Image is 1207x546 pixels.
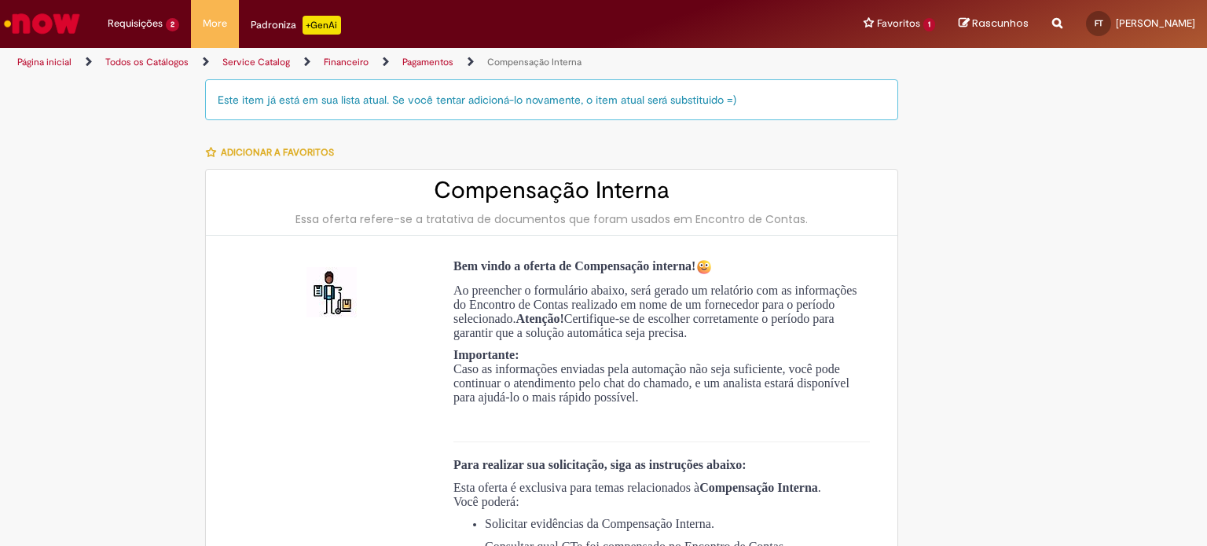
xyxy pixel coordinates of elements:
[699,481,818,494] strong: Compensação Interna
[453,284,857,339] span: Ao preencher o formulário abaixo, será gerado um relatório com as informações do Encontro de Cont...
[923,18,935,31] span: 1
[203,16,227,31] span: More
[487,56,581,68] a: Compensação Interna
[485,517,714,530] span: Solicitar evidências da Compensação Interna.
[221,146,334,159] span: Adicionar a Favoritos
[205,79,898,120] div: Este item já está em sua lista atual. Se você tentar adicioná-lo novamente, o item atual será sub...
[972,16,1029,31] span: Rascunhos
[453,481,821,508] span: Esta oferta é exclusiva para temas relacionados à . Você poderá:
[453,348,519,361] span: Importante:
[877,16,920,31] span: Favoritos
[453,259,716,273] span: Bem vindo a oferta de Compensação interna!
[306,267,357,317] img: Compensação Interna
[222,56,290,68] a: Service Catalog
[251,16,341,35] div: Padroniza
[402,56,453,68] a: Pagamentos
[222,211,882,227] div: Essa oferta refere-se a tratativa de documentos que foram usados em Encontro de Contas.
[205,136,343,169] button: Adicionar a Favoritos
[108,16,163,31] span: Requisições
[1116,16,1195,30] span: [PERSON_NAME]
[324,56,369,68] a: Financeiro
[959,16,1029,31] a: Rascunhos
[105,56,189,68] a: Todos os Catálogos
[12,48,793,77] ul: Trilhas de página
[2,8,83,39] img: ServiceNow
[17,56,72,68] a: Página inicial
[303,16,341,35] p: +GenAi
[166,18,179,31] span: 2
[222,178,882,203] h2: Compensação Interna
[453,458,747,471] span: Para realizar sua solicitação, siga as instruções abaixo:
[516,312,564,325] strong: Atenção!
[696,259,712,275] img: Sorriso
[453,362,849,404] span: Caso as informações enviadas pela automação não seja suficiente, você pode continuar o atendiment...
[1095,18,1103,28] span: FT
